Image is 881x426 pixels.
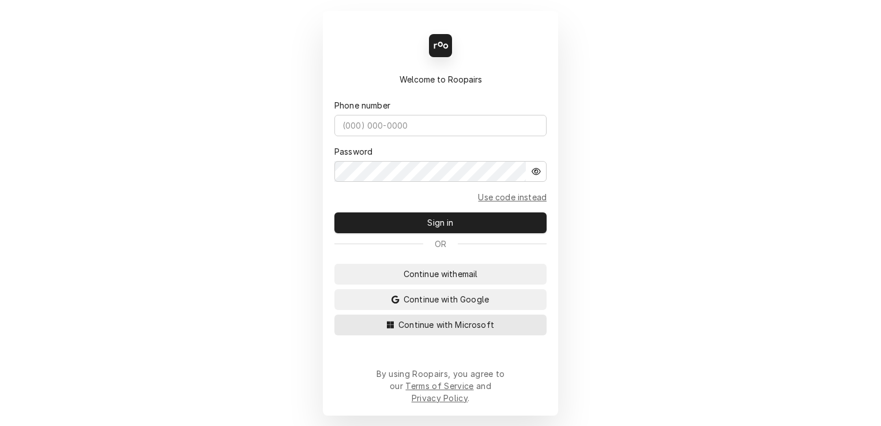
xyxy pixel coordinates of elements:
div: By using Roopairs, you agree to our and . [376,368,505,404]
span: Continue with email [401,268,480,280]
label: Password [334,145,372,158]
button: Continue with Microsoft [334,315,547,335]
button: Continue with Google [334,289,547,310]
a: Terms of Service [405,381,473,391]
div: Or [334,238,547,250]
a: Go to Email and code form [478,191,547,203]
label: Phone number [334,99,390,111]
button: Continue withemail [334,264,547,285]
span: Continue with Microsoft [396,319,496,331]
a: Privacy Policy [412,393,468,403]
div: Welcome to Roopairs [334,73,547,85]
button: Sign in [334,212,547,233]
span: Continue with Google [401,293,491,305]
input: (000) 000-0000 [334,115,547,136]
span: Sign in [425,216,455,229]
